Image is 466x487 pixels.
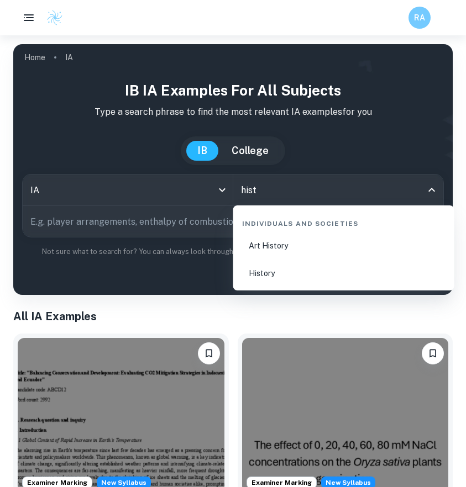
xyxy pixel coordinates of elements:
[22,246,444,257] p: Not sure what to search for? You can always look through our example Internal Assessments below f...
[221,141,280,161] button: College
[238,261,450,286] li: History
[46,9,63,26] img: Clastify logo
[22,105,444,119] p: Type a search phrase to find the most relevant IA examples for you
[413,12,426,24] h6: RA
[424,182,439,198] button: Close
[409,7,431,29] button: RA
[22,80,444,101] h1: IB IA examples for all subjects
[23,174,233,205] div: IA
[186,141,218,161] button: IB
[40,9,63,26] a: Clastify logo
[238,210,450,233] div: Individuals and Societies
[13,44,453,295] img: profile cover
[198,342,220,364] button: Bookmark
[24,50,45,65] a: Home
[238,233,450,258] li: Art History
[13,308,453,325] h1: All IA Examples
[422,342,444,364] button: Bookmark
[65,51,73,63] p: IA
[23,206,412,237] input: E.g. player arrangements, enthalpy of combustion, analysis of a big city...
